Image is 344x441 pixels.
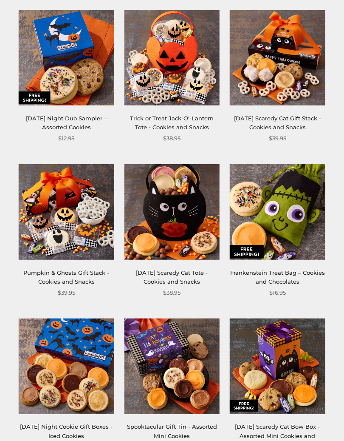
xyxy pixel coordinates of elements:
[269,289,286,298] span: $16.95
[19,165,114,260] img: Pumpkin & Ghosts Gift Stack - Cookies and Snacks
[23,270,109,285] a: Pumpkin & Ghosts Gift Stack - Cookies and Snacks
[26,115,107,131] a: [DATE] Night Duo Sampler – Assorted Cookies
[130,115,214,131] a: Trick or Treat Jack-O'-Lantern Tote - Cookies and Snacks
[136,270,208,285] a: [DATE] Scaredy Cat Tote - Cookies and Snacks
[124,10,220,105] img: Trick or Treat Jack-O'-Lantern Tote - Cookies and Snacks
[230,319,325,414] img: Halloween Scaredy Cat Bow Box - Assorted Mini Cookies and Chocolates
[19,319,114,414] img: Halloween Night Cookie Gift Boxes - Iced Cookies
[124,165,220,260] img: Halloween Scaredy Cat Tote - Cookies and Snacks
[58,134,74,143] span: $12.95
[58,289,75,298] span: $39.95
[269,134,286,143] span: $39.95
[230,270,325,285] a: Frankenstein Treat Bag – Cookies and Chocolates
[127,424,217,439] a: Spooktacular Gift Tin - Assorted Mini Cookies
[20,424,113,439] a: [DATE] Night Cookie Gift Boxes - Iced Cookies
[19,10,114,105] img: Halloween Night Duo Sampler – Assorted Cookies
[124,319,220,414] img: Spooktacular Gift Tin - Assorted Mini Cookies
[163,289,180,298] span: $38.95
[230,165,325,260] img: Frankenstein Treat Bag – Cookies and Chocolates
[234,115,321,131] a: [DATE] Scaredy Cat Gift Stack - Cookies and Snacks
[163,134,180,143] span: $38.95
[230,10,325,105] img: Halloween Scaredy Cat Gift Stack - Cookies and Snacks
